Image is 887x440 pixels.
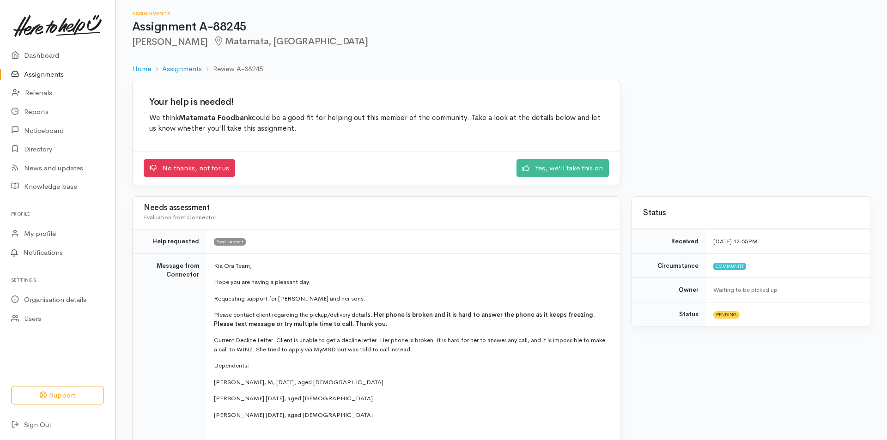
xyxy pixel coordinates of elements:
[214,238,246,246] span: Food support
[713,285,859,295] div: Waiting to be picked up
[133,229,207,254] td: Help requested
[144,204,609,212] h3: Needs assessment
[162,64,202,74] a: Assignments
[713,263,746,270] span: Community
[713,237,758,245] time: [DATE] 12:55PM
[632,253,706,278] td: Circumstance
[202,64,263,74] li: Review A-88245
[144,159,235,178] a: No thanks, not for us
[214,410,609,420] p: [PERSON_NAME] [DATE], aged [DEMOGRAPHIC_DATA]
[149,97,603,107] h2: Your help is needed!
[214,294,609,303] p: Requesting support for [PERSON_NAME] and her sons.
[132,20,870,34] h1: Assignment A-88245
[214,261,609,271] p: Kia Ora Team,
[214,378,609,387] p: [PERSON_NAME], M, [DATE], aged [DEMOGRAPHIC_DATA]
[516,159,609,178] a: Yes, we'll take this on
[214,361,609,370] p: Dependents:
[11,274,104,286] h6: Settings
[132,36,870,47] h2: [PERSON_NAME]
[214,394,609,403] p: [PERSON_NAME] [DATE], aged [DEMOGRAPHIC_DATA]
[149,113,603,134] p: We think could be a good fit for helping out this member of the community. Take a look at the det...
[643,209,859,217] h3: Status
[11,386,104,405] button: Support
[632,278,706,302] td: Owner
[214,311,595,328] b: ls. Her phone is broken and it is hard to answer the phone as it keeps freezing. Please text mess...
[213,36,368,47] span: Matamata, [GEOGRAPHIC_DATA]
[713,311,740,319] span: Pending
[179,113,252,122] b: Matamata Foodbank
[632,229,706,254] td: Received
[132,64,151,74] a: Home
[632,302,706,326] td: Status
[144,213,216,221] span: Evaluation from Connector
[11,208,104,220] h6: Profile
[214,310,609,328] p: Please contact client regarding the pickup/delivery detai
[214,277,609,287] p: Hope you are having a pleasant day.
[132,11,870,16] h6: Assignments
[214,336,609,354] p: Current Decline Letter: Client is unable to get a decline letter. Her phone is broken. It is hard...
[132,58,870,80] nav: breadcrumb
